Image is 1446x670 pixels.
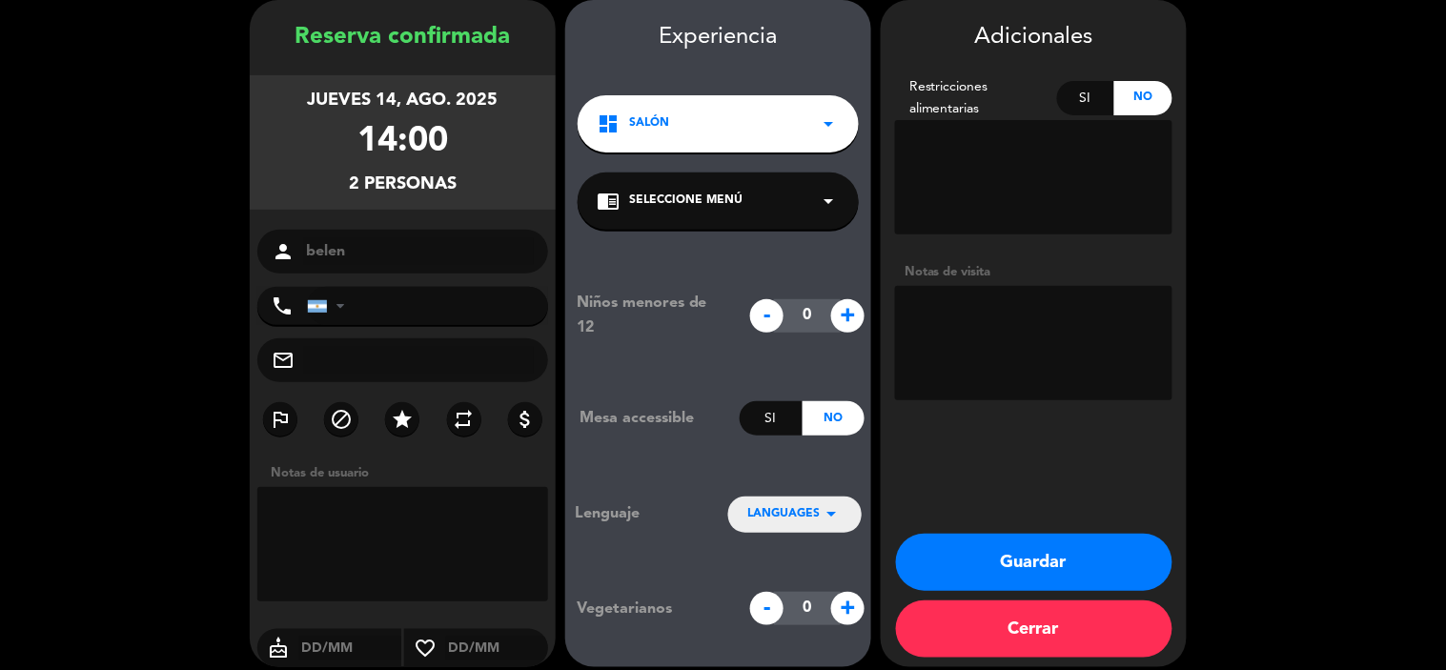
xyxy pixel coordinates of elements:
i: chrome_reader_mode [597,190,620,213]
span: + [831,299,865,333]
div: Lenguaje [575,501,697,526]
div: Notas de usuario [261,463,556,483]
button: Cerrar [896,600,1172,658]
i: arrow_drop_down [820,502,843,525]
div: jueves 14, ago. 2025 [308,87,499,114]
i: attach_money [514,408,537,431]
div: Vegetarianos [562,597,741,621]
i: arrow_drop_down [817,190,840,213]
div: Si [1057,81,1115,115]
div: Restricciones alimentarias [895,76,1057,120]
i: mail_outline [272,349,295,372]
i: dashboard [597,112,620,135]
div: 14:00 [357,114,448,171]
div: Adicionales [895,19,1172,56]
i: outlined_flag [269,408,292,431]
div: Notas de visita [895,262,1172,282]
div: No [803,401,865,436]
i: star [391,408,414,431]
div: Niños menores de 12 [562,291,741,340]
span: + [831,592,865,625]
i: favorite_border [404,637,446,660]
i: phone [271,294,294,317]
span: - [750,299,784,333]
button: Guardar [896,534,1172,591]
i: cake [257,637,299,660]
input: DD/MM [299,637,401,660]
div: Si [740,401,802,436]
div: Argentina: +54 [308,288,352,324]
input: DD/MM [446,637,548,660]
i: block [330,408,353,431]
span: Seleccione Menú [629,192,743,211]
div: No [1114,81,1172,115]
div: Reserva confirmada [250,19,556,56]
div: Experiencia [565,19,871,56]
span: - [750,592,784,625]
span: LANGUAGES [747,505,820,524]
i: arrow_drop_down [817,112,840,135]
div: 2 personas [349,171,457,198]
i: repeat [453,408,476,431]
span: Salón [629,114,669,133]
i: person [272,240,295,263]
div: Mesa accessible [565,406,740,431]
